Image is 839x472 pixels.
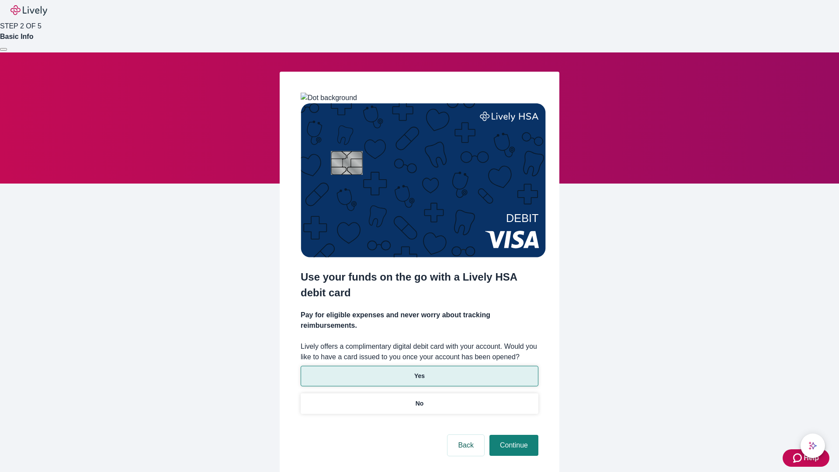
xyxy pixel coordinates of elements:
[489,435,538,456] button: Continue
[301,310,538,331] h4: Pay for eligible expenses and never worry about tracking reimbursements.
[447,435,484,456] button: Back
[301,341,538,362] label: Lively offers a complimentary digital debit card with your account. Would you like to have a card...
[301,269,538,301] h2: Use your funds on the go with a Lively HSA debit card
[301,366,538,386] button: Yes
[301,393,538,414] button: No
[793,453,804,463] svg: Zendesk support icon
[301,103,546,257] img: Debit card
[801,434,825,458] button: chat
[416,399,424,408] p: No
[808,441,817,450] svg: Lively AI Assistant
[804,453,819,463] span: Help
[414,371,425,381] p: Yes
[783,449,829,467] button: Zendesk support iconHelp
[301,93,357,103] img: Dot background
[10,5,47,16] img: Lively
